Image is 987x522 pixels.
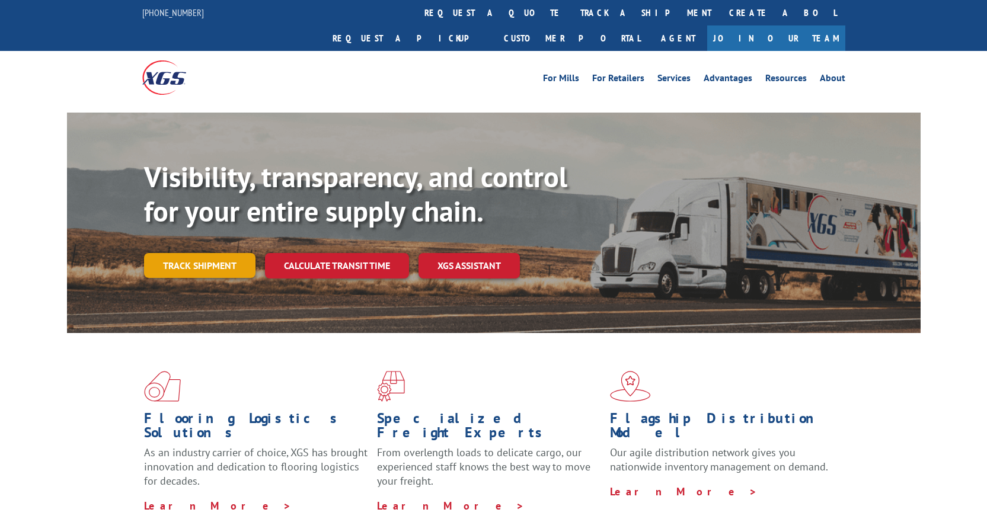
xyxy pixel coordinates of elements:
a: Learn More > [144,499,292,513]
img: xgs-icon-focused-on-flooring-red [377,371,405,402]
p: From overlength loads to delicate cargo, our experienced staff knows the best way to move your fr... [377,446,601,498]
a: [PHONE_NUMBER] [142,7,204,18]
a: For Mills [543,73,579,87]
h1: Flagship Distribution Model [610,411,834,446]
a: Learn More > [610,485,758,498]
a: Services [657,73,691,87]
a: XGS ASSISTANT [419,253,520,278]
a: Join Our Team [707,25,845,51]
a: Advantages [704,73,752,87]
a: Learn More > [377,499,525,513]
h1: Flooring Logistics Solutions [144,411,368,446]
a: Request a pickup [324,25,495,51]
h1: Specialized Freight Experts [377,411,601,446]
a: About [820,73,845,87]
img: xgs-icon-total-supply-chain-intelligence-red [144,371,181,402]
a: Calculate transit time [265,253,409,278]
img: xgs-icon-flagship-distribution-model-red [610,371,651,402]
a: Agent [649,25,707,51]
a: Customer Portal [495,25,649,51]
span: As an industry carrier of choice, XGS has brought innovation and dedication to flooring logistics... [144,446,368,488]
a: Resources [765,73,807,87]
a: For Retailers [592,73,644,87]
b: Visibility, transparency, and control for your entire supply chain. [144,158,567,229]
a: Track shipment [144,253,255,278]
span: Our agile distribution network gives you nationwide inventory management on demand. [610,446,828,473]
